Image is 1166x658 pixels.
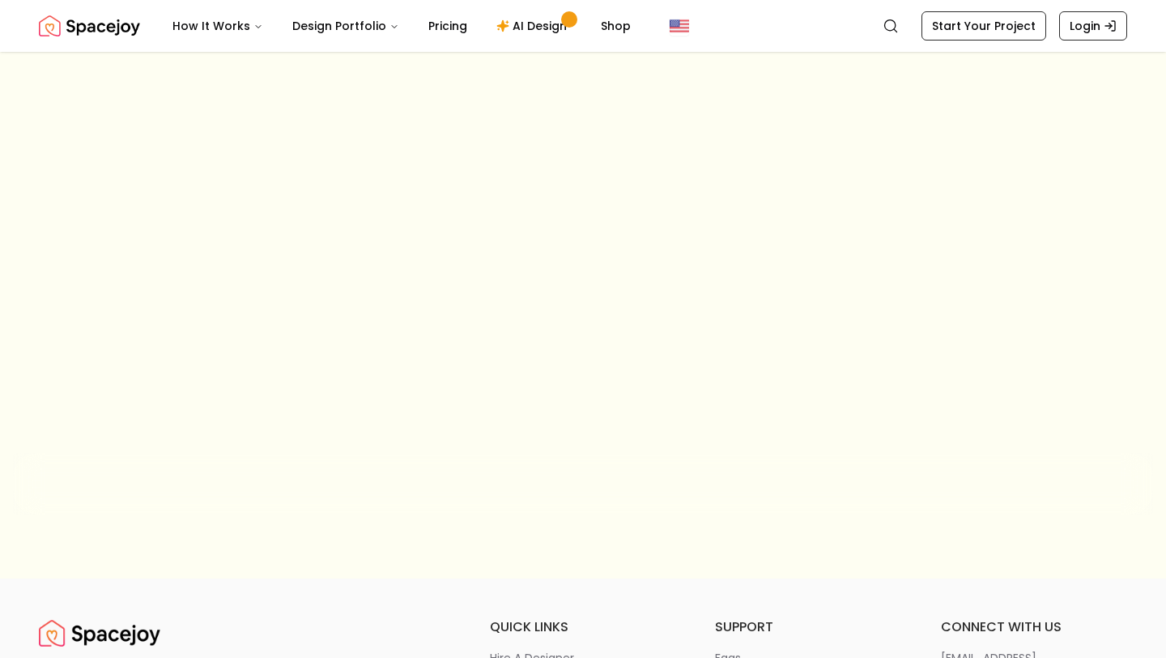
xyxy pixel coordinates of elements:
nav: Main [160,10,644,42]
img: United States [670,16,689,36]
h6: quick links [490,617,676,637]
button: How It Works [160,10,276,42]
h6: connect with us [941,617,1127,637]
a: Pricing [415,10,480,42]
a: Login [1059,11,1127,41]
a: Spacejoy [39,10,140,42]
img: Spacejoy Logo [39,617,160,650]
a: AI Design [483,10,585,42]
a: Start Your Project [921,11,1046,41]
button: Design Portfolio [279,10,412,42]
a: Spacejoy [39,617,160,650]
a: Shop [588,10,644,42]
img: Spacejoy Logo [39,10,140,42]
h6: support [715,617,901,637]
